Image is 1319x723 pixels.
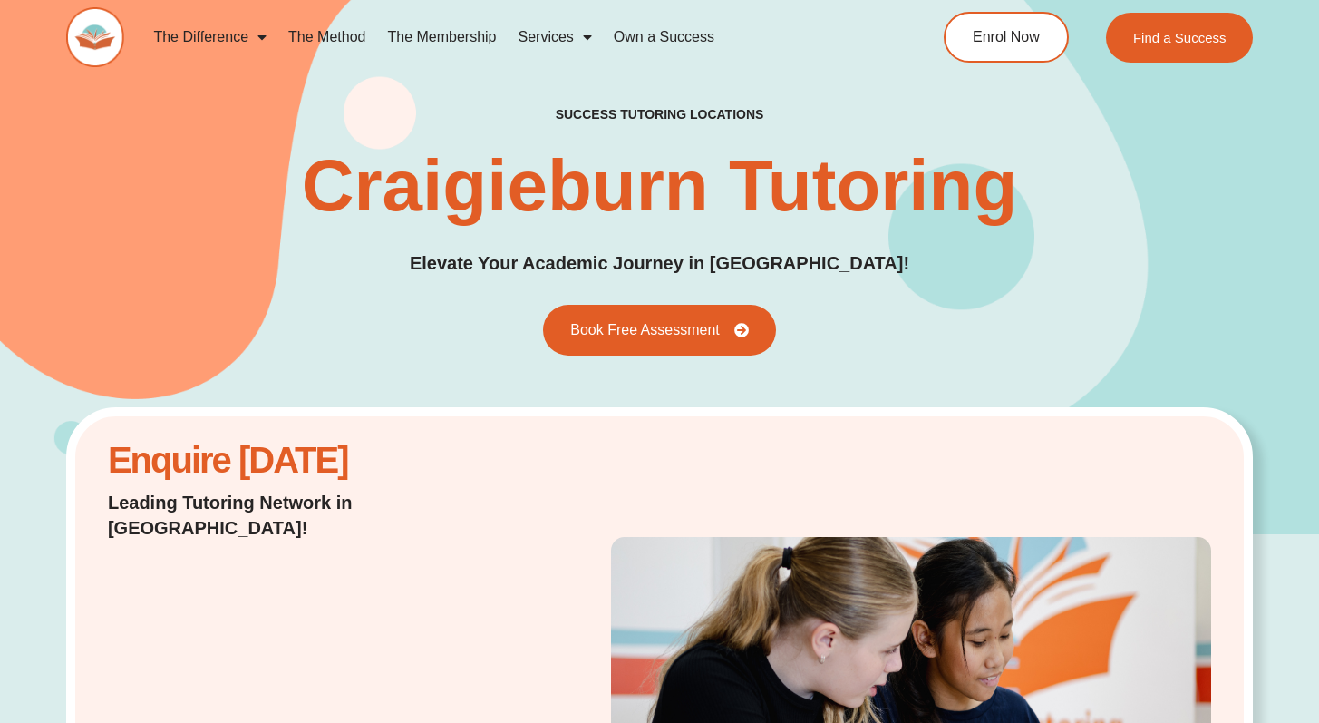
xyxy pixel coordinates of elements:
[508,16,603,58] a: Services
[543,305,776,356] a: Book Free Assessment
[142,16,875,58] nav: Menu
[142,16,277,58] a: The Difference
[277,16,376,58] a: The Method
[603,16,725,58] a: Own a Success
[1008,518,1319,723] iframe: Chat Widget
[108,449,502,472] h2: Enquire [DATE]
[376,16,507,58] a: The Membership
[944,12,1069,63] a: Enrol Now
[570,323,720,337] span: Book Free Assessment
[973,30,1040,44] span: Enrol Now
[410,249,909,278] p: Elevate Your Academic Journey in [GEOGRAPHIC_DATA]!
[302,150,1018,222] h1: Craigieburn Tutoring
[108,490,502,541] p: Leading Tutoring Network in [GEOGRAPHIC_DATA]!
[556,106,764,122] h2: success tutoring locations
[1106,13,1254,63] a: Find a Success
[1133,31,1227,44] span: Find a Success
